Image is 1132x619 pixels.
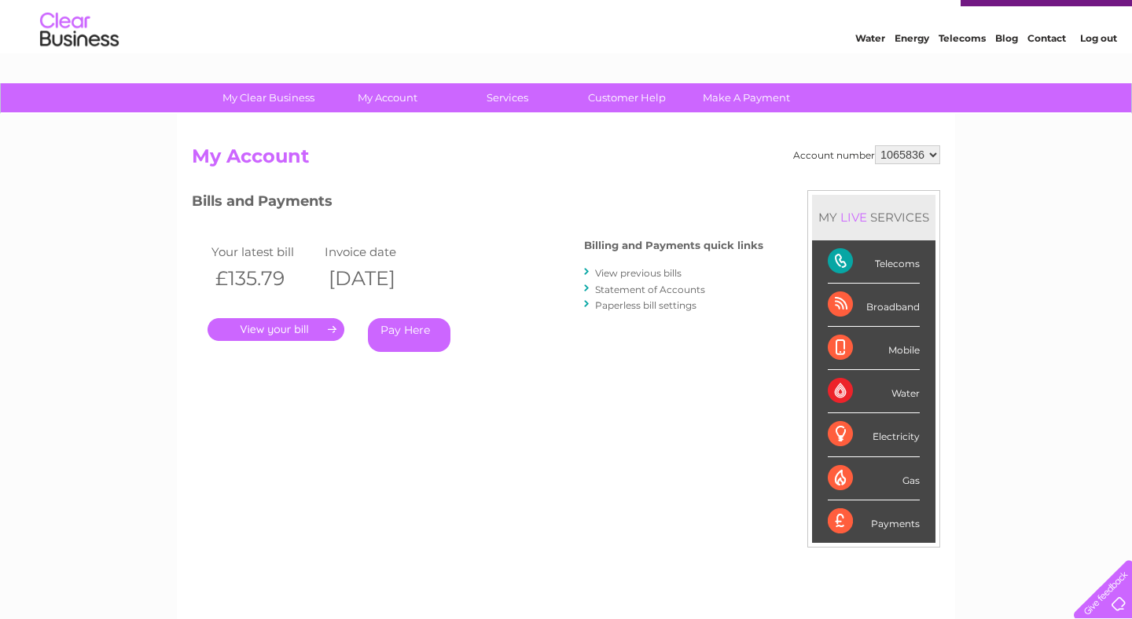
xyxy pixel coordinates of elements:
[208,318,344,341] a: .
[595,267,682,279] a: View previous bills
[321,262,434,295] th: [DATE]
[793,145,940,164] div: Account number
[595,284,705,295] a: Statement of Accounts
[828,284,920,327] div: Broadband
[562,83,692,112] a: Customer Help
[828,240,920,284] div: Telecoms
[192,190,763,218] h3: Bills and Payments
[208,262,321,295] th: £135.79
[836,8,944,27] a: 0333 014 3131
[837,210,870,225] div: LIVE
[321,241,434,262] td: Invoice date
[204,83,333,112] a: My Clear Business
[595,299,696,311] a: Paperless bill settings
[39,41,119,89] img: logo.png
[323,83,453,112] a: My Account
[855,67,885,79] a: Water
[443,83,572,112] a: Services
[828,327,920,370] div: Mobile
[939,67,986,79] a: Telecoms
[192,145,940,175] h2: My Account
[828,370,920,413] div: Water
[1027,67,1066,79] a: Contact
[812,195,935,240] div: MY SERVICES
[828,413,920,456] div: Electricity
[895,67,929,79] a: Energy
[828,457,920,500] div: Gas
[1080,67,1117,79] a: Log out
[828,500,920,543] div: Payments
[584,240,763,251] h4: Billing and Payments quick links
[368,318,450,352] a: Pay Here
[995,67,1018,79] a: Blog
[196,9,939,76] div: Clear Business is a trading name of Verastar Limited (registered in [GEOGRAPHIC_DATA] No. 3667643...
[208,241,321,262] td: Your latest bill
[682,83,811,112] a: Make A Payment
